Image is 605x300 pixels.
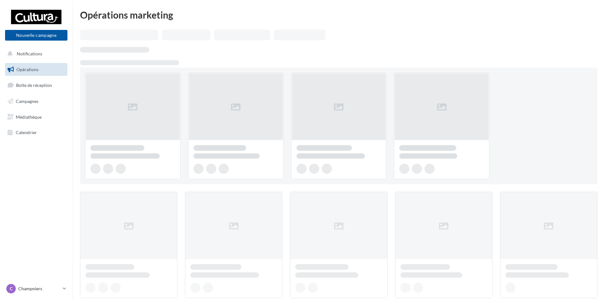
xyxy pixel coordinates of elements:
div: Opérations marketing [80,10,597,20]
span: Calendrier [16,130,37,135]
a: Campagnes [4,95,69,108]
a: C Champniers [5,283,67,295]
span: Opérations [16,67,38,72]
a: Calendrier [4,126,69,139]
span: Notifications [17,51,42,56]
button: Notifications [4,47,66,60]
span: Campagnes [16,99,38,104]
a: Opérations [4,63,69,76]
button: Nouvelle campagne [5,30,67,41]
p: Champniers [18,286,60,292]
span: Médiathèque [16,114,42,119]
a: Médiathèque [4,110,69,124]
a: Boîte de réception [4,78,69,92]
span: Boîte de réception [16,82,52,88]
span: C [10,286,13,292]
